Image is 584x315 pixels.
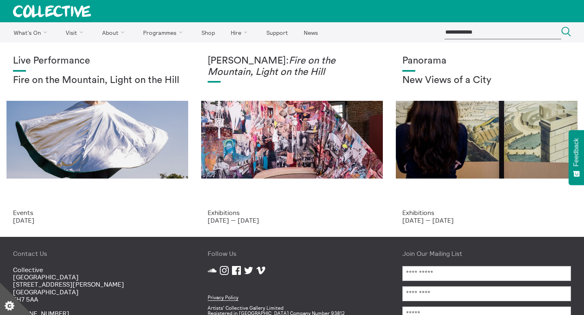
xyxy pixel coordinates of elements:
p: Exhibitions [208,209,376,216]
a: What's On [6,22,57,43]
h1: Panorama [402,55,571,67]
h1: [PERSON_NAME]: [208,55,376,78]
h4: Join Our Mailing List [402,250,571,257]
a: Support [259,22,295,43]
a: Collective Panorama June 2025 small file 8 Panorama New Views of a City Exhibitions [DATE] — [DATE] [389,43,584,237]
em: Fire on the Mountain, Light on the Hill [208,56,335,77]
a: Shop [194,22,222,43]
h4: Follow Us [208,250,376,257]
p: [DATE] — [DATE] [208,217,376,224]
p: [DATE] — [DATE] [402,217,571,224]
a: Hire [224,22,258,43]
h2: Fire on the Mountain, Light on the Hill [13,75,182,86]
p: Events [13,209,182,216]
a: Privacy Policy [208,294,238,301]
p: Collective [GEOGRAPHIC_DATA] [STREET_ADDRESS][PERSON_NAME] [GEOGRAPHIC_DATA] EH7 5AA [13,266,182,303]
button: Feedback - Show survey [569,130,584,185]
h2: New Views of a City [402,75,571,86]
a: News [296,22,325,43]
a: Visit [59,22,94,43]
a: Programmes [136,22,193,43]
h1: Live Performance [13,55,182,67]
p: [DATE] [13,217,182,224]
h4: Contact Us [13,250,182,257]
p: Exhibitions [402,209,571,216]
a: About [95,22,135,43]
span: Feedback [573,138,580,166]
a: Photo: Eoin Carey [PERSON_NAME]:Fire on the Mountain, Light on the Hill Exhibitions [DATE] — [DATE] [195,43,389,237]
